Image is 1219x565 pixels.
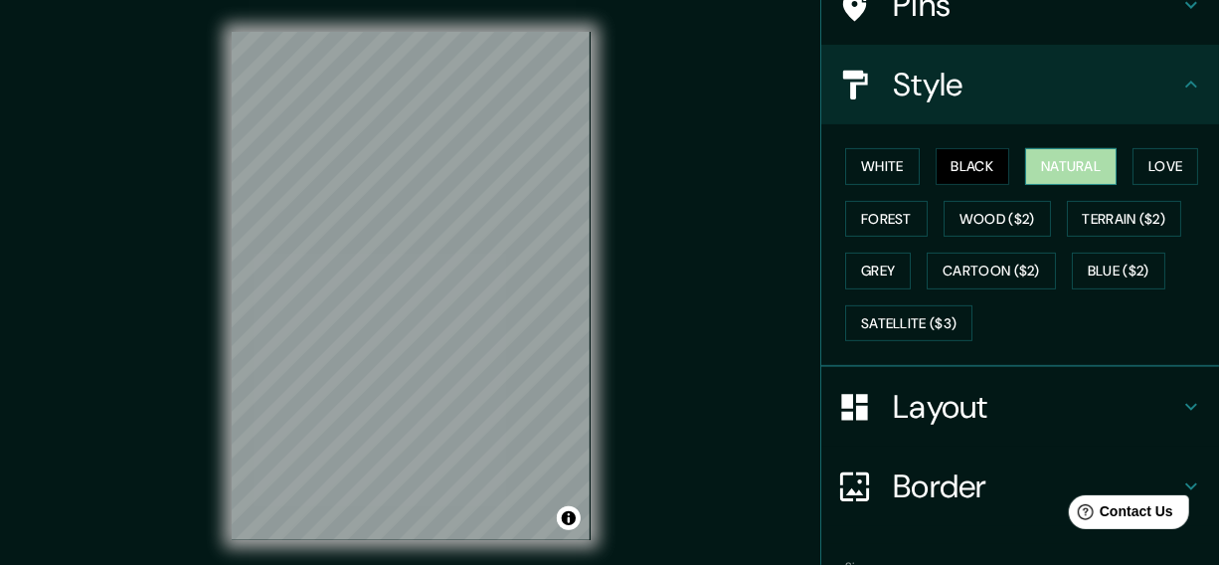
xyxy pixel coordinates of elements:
[893,387,1179,427] h4: Layout
[821,447,1219,526] div: Border
[232,32,591,540] canvas: Map
[944,201,1051,238] button: Wood ($2)
[1042,487,1197,543] iframe: Help widget launcher
[557,506,581,530] button: Toggle attribution
[893,467,1179,506] h4: Border
[1072,253,1165,289] button: Blue ($2)
[821,367,1219,447] div: Layout
[936,148,1010,185] button: Black
[1132,148,1198,185] button: Love
[845,201,928,238] button: Forest
[821,45,1219,124] div: Style
[927,253,1056,289] button: Cartoon ($2)
[1025,148,1117,185] button: Natural
[845,305,972,342] button: Satellite ($3)
[1067,201,1182,238] button: Terrain ($2)
[893,65,1179,104] h4: Style
[845,253,911,289] button: Grey
[845,148,920,185] button: White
